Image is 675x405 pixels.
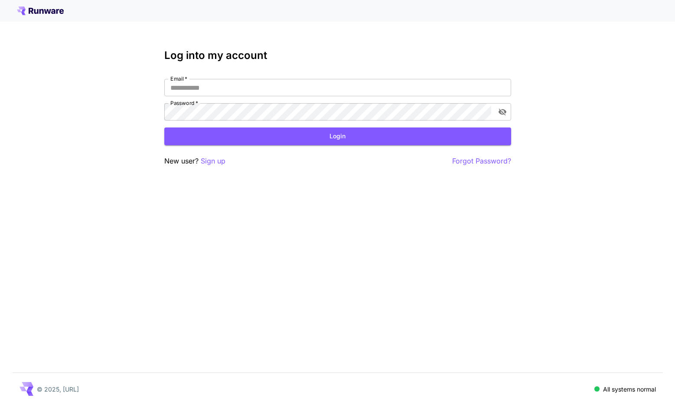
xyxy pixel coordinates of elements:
[170,99,198,107] label: Password
[495,104,510,120] button: toggle password visibility
[201,156,225,167] button: Sign up
[603,385,656,394] p: All systems normal
[37,385,79,394] p: © 2025, [URL]
[170,75,187,82] label: Email
[452,156,511,167] button: Forgot Password?
[164,127,511,145] button: Login
[164,49,511,62] h3: Log into my account
[164,156,225,167] p: New user?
